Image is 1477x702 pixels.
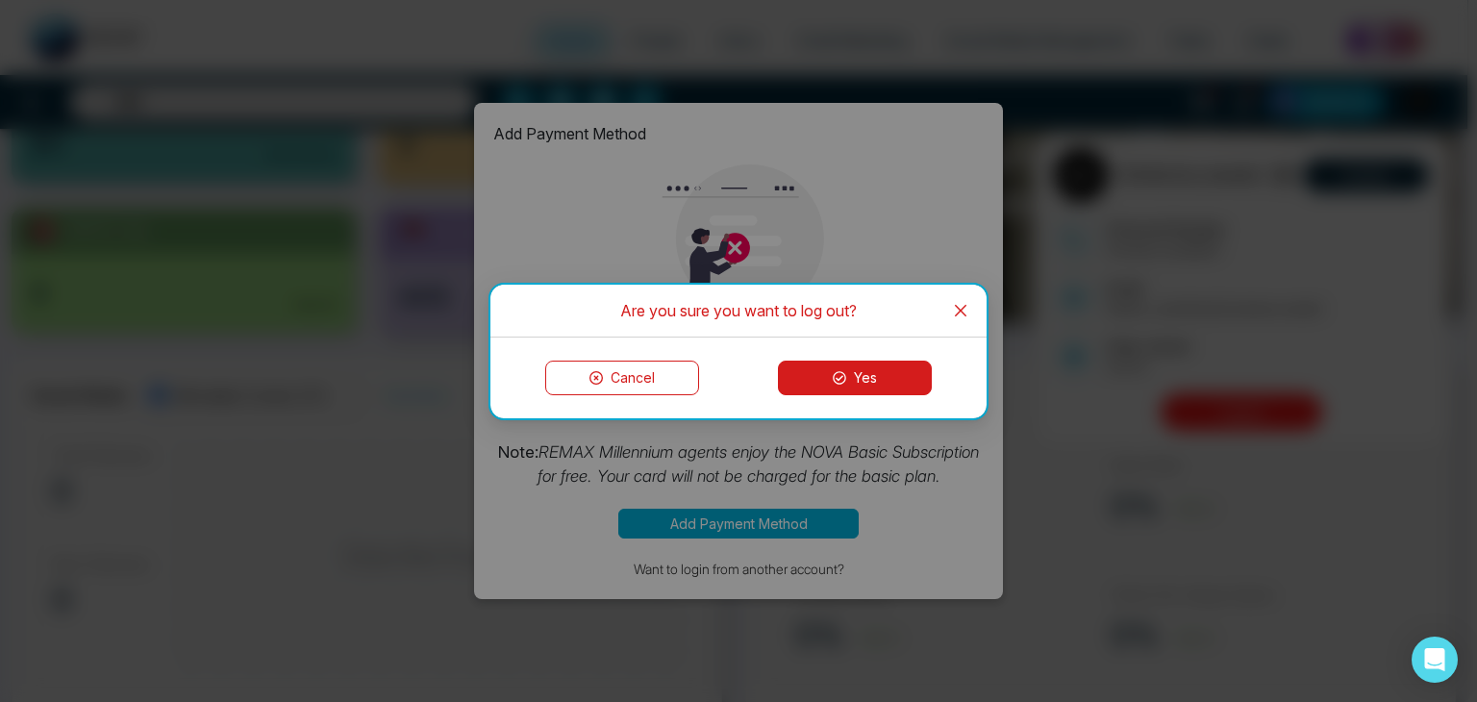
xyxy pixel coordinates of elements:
[1412,637,1458,683] div: Open Intercom Messenger
[953,303,968,318] span: close
[778,361,932,395] button: Yes
[513,300,964,321] div: Are you sure you want to log out?
[935,285,987,337] button: Close
[545,361,699,395] button: Cancel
